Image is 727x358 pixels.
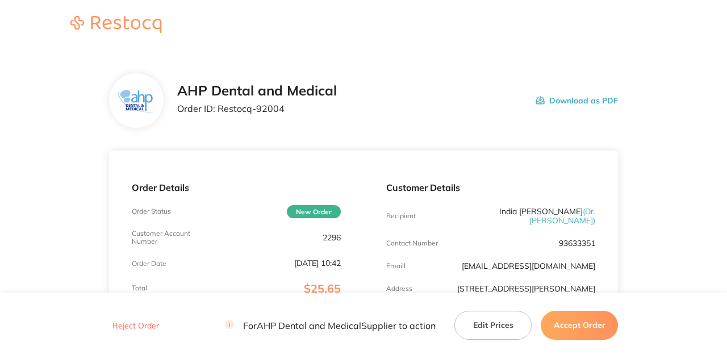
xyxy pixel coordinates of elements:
a: [EMAIL_ADDRESS][DOMAIN_NAME] [462,261,595,271]
span: New Order [287,205,341,218]
p: Recipient [386,212,416,220]
p: Total [132,284,147,292]
p: Order Status [132,207,171,215]
p: Contact Number [386,239,438,247]
button: Reject Order [109,320,162,331]
span: ( Dr. [PERSON_NAME] ) [529,206,595,226]
p: Order Date [132,260,166,268]
button: Download as PDF [536,83,618,118]
p: 2296 [323,233,341,242]
button: Edit Prices [454,311,532,339]
span: $25.65 [304,281,341,295]
p: For AHP Dental and Medical Supplier to action [225,320,436,331]
img: Restocq logo [59,16,173,33]
h2: AHP Dental and Medical [177,83,337,99]
p: Order Details [132,182,341,193]
img: ZjN5bDlnNQ [118,90,154,112]
p: 93633351 [559,239,595,248]
p: Address [386,285,412,293]
p: [STREET_ADDRESS][PERSON_NAME] [457,284,595,293]
p: Order ID: Restocq- 92004 [177,103,337,114]
a: Restocq logo [59,16,173,35]
p: India [PERSON_NAME] [456,207,595,225]
p: [DATE] 10:42 [294,259,341,268]
p: Emaill [386,262,406,270]
p: Customer Details [386,182,595,193]
p: Customer Account Number [132,230,202,245]
button: Accept Order [541,311,618,339]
